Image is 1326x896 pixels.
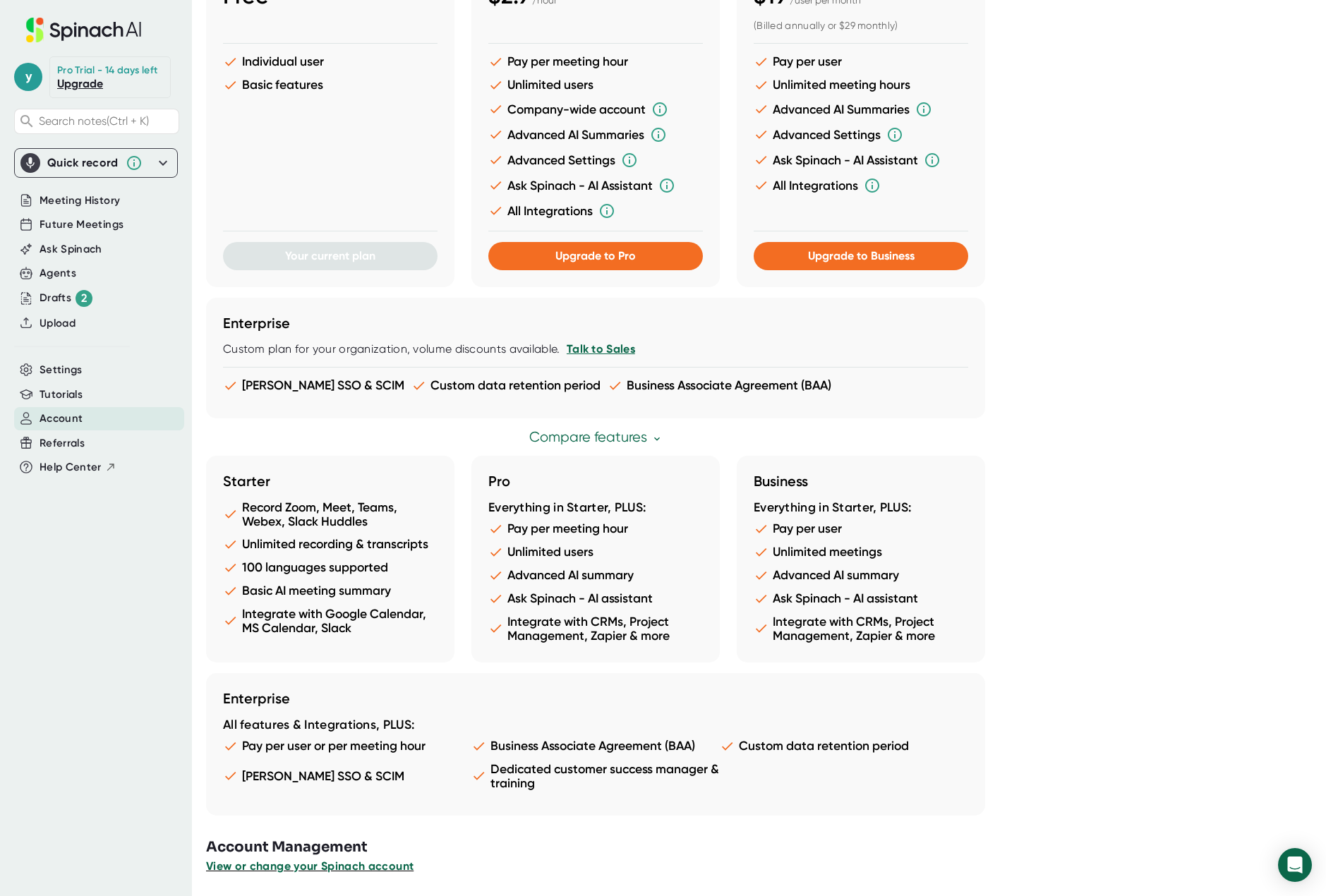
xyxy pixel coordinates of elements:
[40,362,83,378] button: Settings
[488,473,703,490] h3: Pro
[223,242,438,270] button: Your current plan
[47,156,119,170] div: Quick record
[1278,848,1312,882] div: Open Intercom Messenger
[40,217,123,233] button: Future Meetings
[76,290,92,307] div: 2
[488,545,703,559] li: Unlimited users
[223,315,968,332] h3: Enterprise
[39,114,149,128] span: Search notes (Ctrl + K)
[223,378,404,393] li: [PERSON_NAME] SSO & SCIM
[223,54,438,69] li: Individual user
[223,537,438,552] li: Unlimited recording & transcripts
[223,342,968,356] div: Custom plan for your organization, volume discounts available.
[608,378,831,393] li: Business Associate Agreement (BAA)
[40,241,102,258] button: Ask Spinach
[40,193,120,209] button: Meeting History
[754,126,968,143] li: Advanced Settings
[754,500,968,516] div: Everything in Starter, PLUS:
[808,249,915,262] span: Upgrade to Business
[754,152,968,169] li: Ask Spinach - AI Assistant
[754,78,968,92] li: Unlimited meeting hours
[488,152,703,169] li: Advanced Settings
[40,435,85,452] button: Referrals
[206,837,1326,858] h3: Account Management
[223,718,968,733] div: All features & Integrations, PLUS:
[555,249,636,262] span: Upgrade to Pro
[754,177,968,194] li: All Integrations
[40,290,92,307] button: Drafts 2
[488,615,703,643] li: Integrate with CRMs, Project Management, Zapier & more
[754,242,968,270] button: Upgrade to Business
[754,20,968,32] div: (Billed annually or $29 monthly)
[754,568,968,583] li: Advanced AI summary
[40,459,102,476] span: Help Center
[488,177,703,194] li: Ask Spinach - AI Assistant
[206,859,414,873] span: View or change your Spinach account
[488,126,703,143] li: Advanced AI Summaries
[471,739,720,753] li: Business Associate Agreement (BAA)
[40,290,92,307] div: Drafts
[223,473,438,490] h3: Starter
[223,560,438,575] li: 100 languages supported
[488,101,703,118] li: Company-wide account
[754,473,968,490] h3: Business
[57,64,157,77] div: Pro Trial - 14 days left
[488,500,703,516] div: Everything in Starter, PLUS:
[411,378,601,393] li: Custom data retention period
[223,690,968,707] h3: Enterprise
[40,411,83,427] button: Account
[488,521,703,536] li: Pay per meeting hour
[57,77,103,90] a: Upgrade
[223,500,438,528] li: Record Zoom, Meet, Teams, Webex, Slack Huddles
[14,63,42,91] span: y
[567,342,635,356] a: Talk to Sales
[488,591,703,606] li: Ask Spinach - AI assistant
[223,583,438,598] li: Basic AI meeting summary
[488,78,703,92] li: Unlimited users
[754,591,968,606] li: Ask Spinach - AI assistant
[40,387,83,403] button: Tutorials
[20,149,171,177] div: Quick record
[223,762,471,790] li: [PERSON_NAME] SSO & SCIM
[754,54,968,69] li: Pay per user
[529,429,663,445] a: Compare features
[285,249,375,262] span: Your current plan
[223,739,471,753] li: Pay per user or per meeting hour
[720,739,968,753] li: Custom data retention period
[488,202,703,219] li: All Integrations
[40,459,116,476] button: Help Center
[471,762,720,790] li: Dedicated customer success manager & training
[754,615,968,643] li: Integrate with CRMs, Project Management, Zapier & more
[40,265,76,281] button: Agents
[206,858,414,875] button: View or change your Spinach account
[223,78,438,92] li: Basic features
[488,568,703,583] li: Advanced AI summary
[40,315,76,332] button: Upload
[488,54,703,69] li: Pay per meeting hour
[754,521,968,536] li: Pay per user
[223,607,438,635] li: Integrate with Google Calendar, MS Calendar, Slack
[488,242,703,270] button: Upgrade to Pro
[754,545,968,559] li: Unlimited meetings
[754,101,968,118] li: Advanced AI Summaries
